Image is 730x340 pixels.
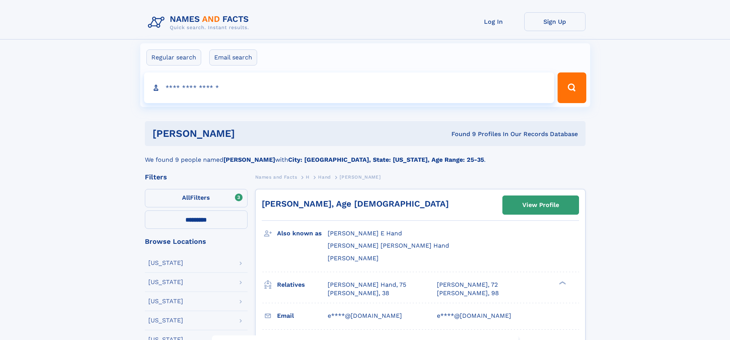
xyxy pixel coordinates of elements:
div: ❯ [557,280,566,285]
span: Hand [318,174,331,180]
a: [PERSON_NAME], 72 [437,281,498,289]
div: We found 9 people named with . [145,146,586,164]
h3: Email [277,309,328,322]
label: Filters [145,189,248,207]
h1: [PERSON_NAME] [153,129,343,138]
div: [US_STATE] [148,260,183,266]
div: View Profile [522,196,559,214]
span: [PERSON_NAME] [PERSON_NAME] Hand [328,242,449,249]
label: Regular search [146,49,201,66]
span: All [182,194,190,201]
a: H [306,172,310,182]
a: Log In [463,12,524,31]
button: Search Button [558,72,586,103]
div: Filters [145,174,248,181]
span: [PERSON_NAME] [328,255,379,262]
a: Sign Up [524,12,586,31]
a: Names and Facts [255,172,297,182]
div: [US_STATE] [148,317,183,324]
input: search input [144,72,554,103]
a: [PERSON_NAME], Age [DEMOGRAPHIC_DATA] [262,199,449,209]
a: [PERSON_NAME], 98 [437,289,499,297]
img: Logo Names and Facts [145,12,255,33]
div: Browse Locations [145,238,248,245]
div: [US_STATE] [148,279,183,285]
a: View Profile [503,196,579,214]
label: Email search [209,49,257,66]
span: H [306,174,310,180]
h3: Also known as [277,227,328,240]
h3: Relatives [277,278,328,291]
a: Hand [318,172,331,182]
span: [PERSON_NAME] E Hand [328,230,402,237]
span: [PERSON_NAME] [340,174,381,180]
a: [PERSON_NAME], 38 [328,289,389,297]
div: Found 9 Profiles In Our Records Database [343,130,578,138]
a: [PERSON_NAME] Hand, 75 [328,281,406,289]
div: [US_STATE] [148,298,183,304]
b: City: [GEOGRAPHIC_DATA], State: [US_STATE], Age Range: 25-35 [288,156,484,163]
b: [PERSON_NAME] [223,156,275,163]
